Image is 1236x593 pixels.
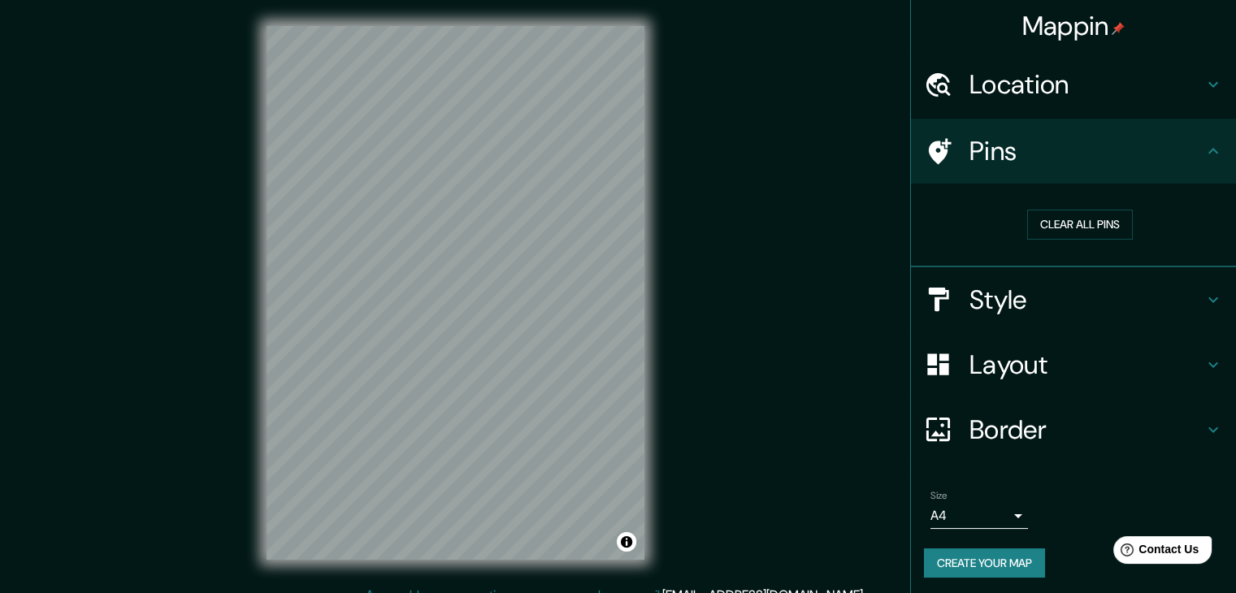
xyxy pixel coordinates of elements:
h4: Mappin [1022,10,1125,42]
h4: Location [969,68,1203,101]
div: Style [911,267,1236,332]
div: Pins [911,119,1236,184]
img: pin-icon.png [1112,22,1125,35]
button: Clear all pins [1027,210,1133,240]
button: Toggle attribution [617,532,636,552]
div: Location [911,52,1236,117]
h4: Pins [969,135,1203,167]
h4: Layout [969,348,1203,381]
iframe: Help widget launcher [1091,530,1218,575]
canvas: Map [267,26,644,560]
div: A4 [930,503,1028,529]
div: Border [911,397,1236,462]
h4: Border [969,413,1203,446]
h4: Style [969,284,1203,316]
label: Size [930,488,948,502]
div: Layout [911,332,1236,397]
button: Create your map [924,548,1045,578]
